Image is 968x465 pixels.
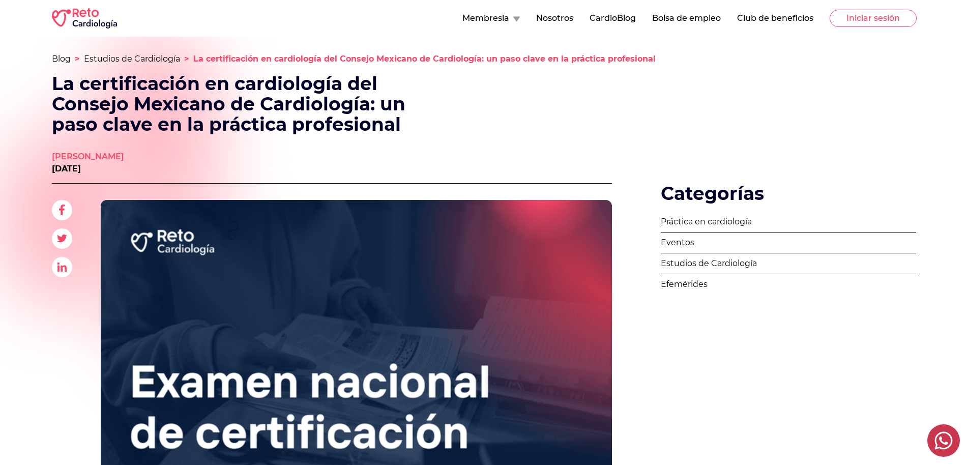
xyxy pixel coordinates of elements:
button: Club de beneficios [737,12,813,24]
a: Práctica en cardiología [661,212,917,232]
span: La certificación en cardiología del Consejo Mexicano de Cardiología: un paso clave en la práctica... [193,54,656,64]
span: > [75,54,80,64]
img: RETO Cardio Logo [52,8,117,28]
button: Nosotros [536,12,573,24]
a: Estudios de Cardiología [661,253,917,274]
a: [PERSON_NAME] [52,151,124,163]
a: Blog [52,54,71,64]
p: [DATE] [52,163,124,175]
span: > [184,54,189,64]
h2: Categorías [661,183,917,204]
a: Eventos [661,232,917,253]
button: Membresía [462,12,520,24]
h1: La certificación en cardiología del Consejo Mexicano de Cardiología: un paso clave en la práctica... [52,73,443,134]
button: CardioBlog [590,12,636,24]
button: Iniciar sesión [830,10,917,27]
a: Efemérides [661,274,917,295]
a: Estudios de Cardiología [84,54,180,64]
button: Bolsa de empleo [652,12,721,24]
